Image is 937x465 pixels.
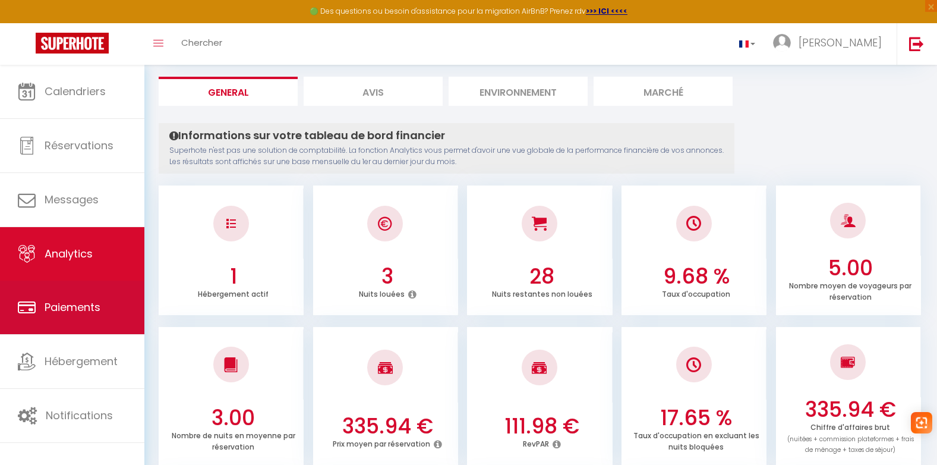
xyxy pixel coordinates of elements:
h3: 28 [474,264,609,289]
img: NO IMAGE [686,357,701,372]
p: Nombre moyen de voyageurs par réservation [789,278,911,302]
h3: 5.00 [783,256,918,281]
h3: 111.98 € [474,414,609,439]
p: Chiffre d'affaires brut [787,420,914,455]
h3: 17.65 % [629,406,764,431]
p: Nombre de nuits en moyenne par réservation [172,428,295,452]
span: Paiements [45,300,100,315]
span: Calendriers [45,84,106,99]
p: Taux d'occupation en excluant les nuits bloquées [633,428,759,452]
img: ... [773,34,791,52]
li: Marché [594,77,733,106]
span: Hébergement [45,354,118,369]
span: Messages [45,192,99,207]
p: Taux d'occupation [662,287,730,299]
p: Nuits restantes non louées [492,287,592,299]
li: Environnement [449,77,588,106]
h3: 335.94 € [320,414,455,439]
h4: Informations sur votre tableau de bord financier [169,129,724,142]
p: Nuits louées [359,287,405,299]
li: General [159,77,298,106]
h3: 9.68 % [629,264,764,289]
span: Notifications [46,408,113,423]
h3: 3 [320,264,455,289]
img: NO IMAGE [226,219,236,228]
a: ... [PERSON_NAME] [764,23,897,65]
span: Réservations [45,138,113,153]
img: NO IMAGE [841,355,856,369]
h3: 3.00 [166,406,301,431]
p: RevPAR [523,436,549,449]
li: Avis [304,77,443,106]
img: logout [909,36,924,51]
p: Prix moyen par réservation [333,436,430,449]
h3: 1 [166,264,301,289]
span: (nuitées + commission plateformes + frais de ménage + taxes de séjour) [787,435,914,455]
img: Super Booking [36,33,109,54]
p: Superhote n'est pas une solution de comptabilité. La fonction Analytics vous permet d'avoir une v... [169,145,724,168]
span: [PERSON_NAME] [799,35,882,50]
span: Chercher [181,36,222,49]
a: >>> ICI <<<< [586,6,627,16]
h3: 335.94 € [783,397,918,422]
a: Chercher [172,23,231,65]
span: Analytics [45,246,93,261]
p: Hébergement actif [198,287,269,299]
